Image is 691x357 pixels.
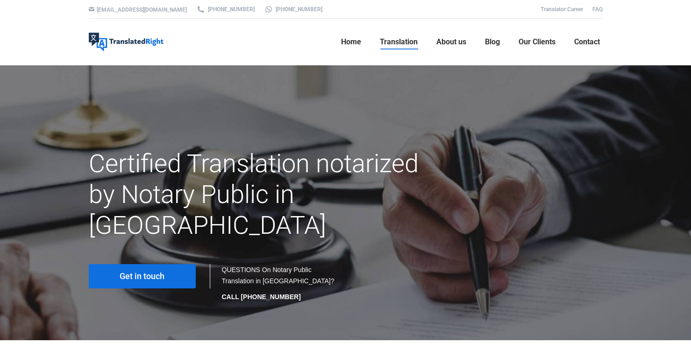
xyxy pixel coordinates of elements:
a: Translator Career [541,6,583,13]
a: FAQ [592,6,603,13]
span: Get in touch [120,272,164,281]
span: Our Clients [519,37,556,47]
span: Home [341,37,361,47]
a: Contact [571,27,603,57]
img: Translated Right [89,33,164,51]
a: About us [434,27,469,57]
div: QUESTIONS On Notary Public Translation in [GEOGRAPHIC_DATA]? [222,264,336,302]
a: [EMAIL_ADDRESS][DOMAIN_NAME] [97,7,187,13]
span: Blog [485,37,500,47]
a: Translation [377,27,420,57]
span: Contact [574,37,600,47]
a: Get in touch [89,264,196,288]
strong: CALL [PHONE_NUMBER] [222,293,301,301]
h1: Certified Translation notarized by Notary Public in [GEOGRAPHIC_DATA] [89,148,427,241]
a: Home [338,27,364,57]
span: About us [436,37,466,47]
a: [PHONE_NUMBER] [264,5,322,14]
span: Translation [380,37,418,47]
a: Blog [482,27,503,57]
a: [PHONE_NUMBER] [196,5,255,14]
a: Our Clients [516,27,558,57]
